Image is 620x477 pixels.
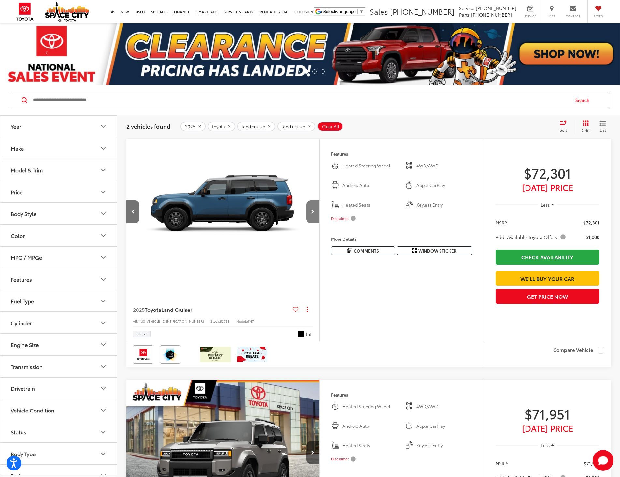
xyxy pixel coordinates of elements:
[212,124,225,129] span: toyota
[0,159,118,181] button: Model & TrimModel & Trim
[354,248,379,254] span: Comments
[11,341,39,348] div: Engine Size
[139,319,204,324] span: [US_VEHICLE_IDENTIFICATION_NUMBER]
[331,392,472,397] h4: Features
[133,306,145,313] span: 2025
[134,347,152,362] img: Toyota Care
[0,378,118,399] button: DrivetrainDrivetrain
[574,120,595,133] button: Grid View
[323,9,364,14] a: Select Language​
[370,6,388,17] span: Sales
[0,421,118,442] button: StatusStatus
[99,144,107,152] div: Make
[11,254,42,260] div: MPG / MPGe
[496,165,599,181] span: $72,301
[99,406,107,414] div: Vehicle Condition
[99,253,107,261] div: MPG / MPGe
[331,211,357,225] button: Disclaimer
[342,442,398,449] span: Heated Seats
[397,246,472,255] button: Window Sticker
[342,202,398,208] span: Heated Seats
[0,203,118,224] button: Body StyleBody Style
[126,122,170,130] span: 2 vehicles found
[569,92,599,108] button: Search
[583,219,599,226] span: $72,301
[496,405,599,422] span: $71,951
[99,232,107,239] div: Color
[133,306,290,313] a: 2025ToyotaLand Cruiser
[322,124,339,129] span: Clear All
[496,289,599,304] button: Get Price Now
[553,347,604,354] label: Compare Vehicle
[331,456,349,462] span: Disclaimer
[126,139,320,284] div: 2025 Toyota Land Cruiser Land Cruiser 2
[282,124,305,129] span: land cruiser
[161,306,192,313] span: Land Cruiser
[0,137,118,159] button: MakeMake
[277,122,315,131] button: remove land%20cruiser
[237,347,267,362] img: /static/brand-toyota/National_Assets/toyota-college-grad.jpeg?height=48
[99,341,107,349] div: Engine Size
[133,319,139,324] span: VIN:
[11,298,34,304] div: Fuel Type
[32,92,569,108] input: Search by Make, Model, or Keyword
[220,319,230,324] span: 52738
[306,441,319,464] button: Next image
[126,139,320,285] img: 2025 Toyota Land Cruiser FT4WD
[496,425,599,431] span: [DATE] Price
[0,181,118,202] button: PricePrice
[0,312,118,333] button: CylinderCylinder
[0,225,118,246] button: ColorColor
[11,407,54,413] div: Vehicle Condition
[416,182,472,189] span: Apple CarPlay
[0,116,118,137] button: YearYear
[496,460,508,467] span: MSRP:
[99,188,107,196] div: Price
[11,123,21,129] div: Year
[347,248,352,253] img: Comments
[342,182,398,189] span: Android Auto
[99,210,107,218] div: Body Style
[342,403,398,410] span: Heated Steering Wheel
[331,237,472,241] h4: More Details
[11,429,26,435] div: Status
[0,399,118,421] button: Vehicle ConditionVehicle Condition
[418,248,456,254] span: Window Sticker
[11,232,25,238] div: Color
[331,216,349,221] span: Disclaimer
[11,145,24,151] div: Make
[476,5,516,11] span: [PHONE_NUMBER]
[99,428,107,436] div: Status
[599,127,606,133] span: List
[390,6,454,17] span: [PHONE_NUMBER]
[538,440,557,451] button: Less
[331,152,472,156] h4: Features
[306,200,319,223] button: Next image
[236,319,247,324] span: Model:
[496,234,567,240] span: Add. Available Toyota Offers:
[11,167,43,173] div: Model & Trim
[11,320,32,326] div: Cylinder
[496,234,568,240] button: Add. Available Toyota Offers:
[99,319,107,327] div: Cylinder
[317,122,343,131] button: Clear All
[0,334,118,355] button: Engine SizeEngine Size
[11,451,36,457] div: Body Type
[99,363,107,370] div: Transmission
[99,297,107,305] div: Fuel Type
[298,331,304,337] span: Black Leather
[136,332,148,336] span: In Stock
[45,1,89,22] img: Space City Toyota
[459,5,474,11] span: Service
[145,306,161,313] span: Toyota
[593,450,613,471] button: Toggle Chat Window
[342,423,398,429] span: Android Auto
[560,127,567,133] span: Sort
[595,120,611,133] button: List View
[0,356,118,377] button: TransmissionTransmission
[566,14,580,18] span: Contact
[331,452,357,466] button: Disclaimer
[0,290,118,311] button: Fuel TypeFuel Type
[496,250,599,264] a: Check Availability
